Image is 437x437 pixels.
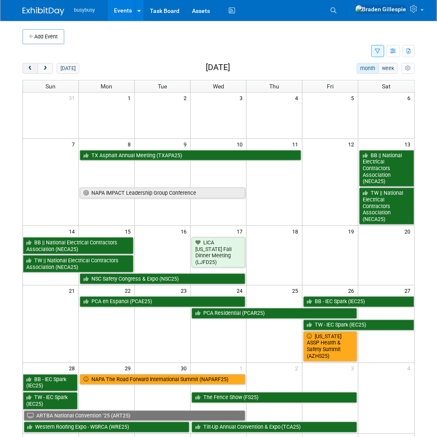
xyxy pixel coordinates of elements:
[292,226,302,236] span: 18
[23,237,134,254] a: BB || National Electrical Contractors Association (NECA25)
[382,83,391,90] span: Sat
[192,308,357,319] a: PCA Residential (PCAR25)
[68,286,78,296] span: 21
[38,63,53,74] button: next
[213,83,224,90] span: Wed
[359,150,414,187] a: BB || National Electrical Contractors Association (NECA25)
[192,392,357,403] a: The Fence Show (FS25)
[379,63,398,74] button: week
[407,363,414,374] span: 4
[80,150,301,161] a: TX Asphalt Annual Meeting (TXAPA25)
[158,83,167,90] span: Tue
[236,226,246,236] span: 17
[404,226,414,236] span: 20
[295,93,302,103] span: 4
[74,7,95,13] span: busybusy
[192,237,245,268] a: LICA [US_STATE] Fall Dinner Meeting (LJFD25)
[404,139,414,149] span: 13
[24,411,246,422] a: ARTBA National Convention ’25 (ART25)
[71,139,78,149] span: 7
[68,93,78,103] span: 31
[348,286,358,296] span: 26
[327,83,334,90] span: Fri
[23,29,64,44] button: Add Event
[180,226,190,236] span: 16
[206,63,230,72] h2: [DATE]
[270,83,280,90] span: Thu
[124,226,134,236] span: 15
[183,139,190,149] span: 9
[348,139,358,149] span: 12
[180,363,190,374] span: 30
[127,93,134,103] span: 1
[404,286,414,296] span: 27
[23,392,78,409] a: TW - IEC Spark (IEC25)
[23,374,78,392] a: BB - IEC Spark (IEC25)
[239,363,246,374] span: 1
[406,66,411,71] i: Personalize Calendar
[127,139,134,149] span: 8
[351,93,358,103] span: 5
[402,63,414,74] button: myCustomButton
[45,83,56,90] span: Sun
[303,296,414,307] a: BB - IEC Spark (IEC25)
[68,363,78,374] span: 28
[239,93,246,103] span: 3
[101,83,113,90] span: Mon
[183,93,190,103] span: 2
[292,139,302,149] span: 11
[192,422,357,433] a: Tilt-Up Annual Convention & Expo (TCA25)
[80,374,245,385] a: NAPA The Road Forward International Summit (NAPARF25)
[124,363,134,374] span: 29
[23,63,38,74] button: prev
[68,226,78,236] span: 14
[57,63,79,74] button: [DATE]
[359,188,414,225] a: TW || National Electrical Contractors Association (NECA25)
[236,139,246,149] span: 10
[351,363,358,374] span: 3
[355,5,407,14] img: Braden Gillespie
[236,286,246,296] span: 24
[180,286,190,296] span: 23
[292,286,302,296] span: 25
[295,363,302,374] span: 2
[24,422,190,433] a: Western Roofing Expo - WSRCA (WRE25)
[23,7,64,15] img: ExhibitDay
[80,188,245,198] a: NAPA IMPACT Leadership Group Conference
[124,286,134,296] span: 22
[303,320,414,331] a: TW - IEC Spark (IEC25)
[357,63,379,74] button: month
[348,226,358,236] span: 19
[80,274,245,284] a: NSC Safety Congress & Expo (NSC25)
[23,255,134,272] a: TW || National Electrical Contractors Association (NECA25)
[80,296,245,307] a: PCA en Espanol (PCAE25)
[407,93,414,103] span: 6
[303,332,357,362] a: [US_STATE] ASSP Health & Safety Summit (AZHS25)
